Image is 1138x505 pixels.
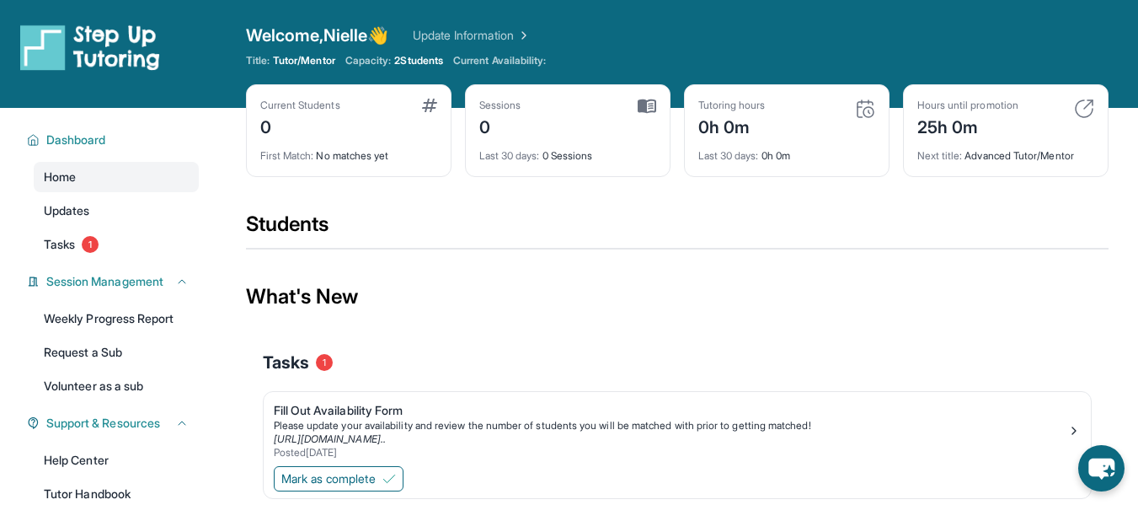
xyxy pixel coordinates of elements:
span: 1 [82,236,99,253]
div: 0 [260,112,340,139]
a: Tasks1 [34,229,199,260]
button: Session Management [40,273,189,290]
span: Welcome, Nielle 👋 [246,24,389,47]
img: card [1074,99,1094,119]
div: Tutoring hours [698,99,766,112]
span: Home [44,169,76,185]
a: Weekly Progress Report [34,304,199,334]
div: 25h 0m [917,112,1018,139]
a: [URL][DOMAIN_NAME].. [274,432,386,445]
div: Fill Out Availability Form [274,402,1067,419]
a: Request a Sub [34,337,199,368]
img: card [422,99,437,112]
div: Current Students [260,99,340,112]
div: 0 Sessions [479,139,656,163]
div: Advanced Tutor/Mentor [917,139,1094,163]
div: 0 [479,112,521,139]
div: No matches yet [260,139,437,163]
div: 0h 0m [698,112,766,139]
span: Support & Resources [46,415,160,432]
span: Title: [246,54,270,67]
a: Volunteer as a sub [34,371,199,401]
div: 0h 0m [698,139,875,163]
span: Capacity: [345,54,392,67]
span: Tasks [44,236,75,253]
span: 2 Students [394,54,443,67]
span: Updates [44,202,90,219]
span: Tutor/Mentor [273,54,335,67]
span: Last 30 days : [479,149,540,162]
div: Students [246,211,1109,248]
a: Fill Out Availability FormPlease update your availability and review the number of students you w... [264,392,1091,463]
img: Chevron Right [514,27,531,44]
a: Update Information [413,27,531,44]
div: Sessions [479,99,521,112]
span: Session Management [46,273,163,290]
div: Please update your availability and review the number of students you will be matched with prior ... [274,419,1067,432]
button: Support & Resources [40,415,189,432]
div: Hours until promotion [917,99,1018,112]
span: Tasks [263,351,309,374]
div: What's New [246,260,1109,334]
a: Home [34,162,199,192]
div: Posted [DATE] [274,446,1067,459]
span: Next title : [917,149,963,162]
span: Current Availability: [453,54,546,67]
img: card [638,99,656,114]
img: Mark as complete [382,472,396,486]
button: Mark as complete [274,466,403,492]
span: Dashboard [46,132,106,148]
span: Last 30 days : [698,149,759,162]
span: First Match : [260,149,314,162]
a: Help Center [34,445,199,475]
img: card [855,99,875,119]
span: Mark as complete [281,470,376,487]
img: logo [20,24,160,71]
button: Dashboard [40,132,189,148]
a: Updates [34,196,199,226]
button: chat-button [1078,445,1125,492]
span: 1 [316,354,333,371]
